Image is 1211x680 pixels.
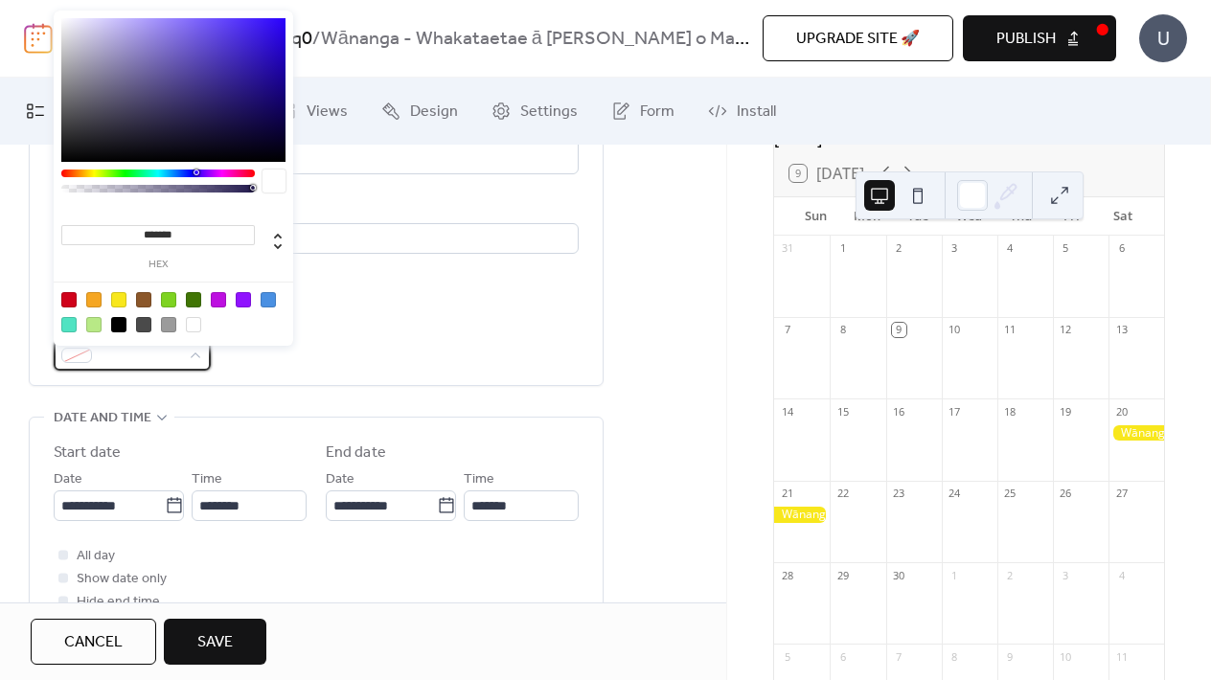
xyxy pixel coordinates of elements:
div: 26 [1059,487,1073,501]
div: 13 [1114,323,1129,337]
span: Save [197,631,233,654]
button: Upgrade site 🚀 [763,15,953,61]
span: Hide end time [77,591,160,614]
div: 1 [835,241,850,256]
div: 21 [780,487,794,501]
img: logo [24,23,53,54]
div: 24 [948,487,962,501]
div: 25 [1003,487,1017,501]
div: 4 [1114,568,1129,582]
button: Publish [963,15,1116,61]
div: 5 [1059,241,1073,256]
div: #F8E71C [111,292,126,307]
div: #B8E986 [86,317,102,332]
div: #4A90E2 [261,292,276,307]
span: Date [54,468,82,491]
div: 7 [892,649,906,664]
div: #417505 [186,292,201,307]
div: 19 [1059,404,1073,419]
div: 18 [1003,404,1017,419]
span: Views [307,101,348,124]
div: 8 [948,649,962,664]
div: 4 [1003,241,1017,256]
div: #9013FE [236,292,251,307]
div: 17 [948,404,962,419]
span: Settings [520,101,578,124]
div: 14 [780,404,794,419]
div: Sun [789,197,841,236]
b: / [312,21,321,57]
div: 8 [835,323,850,337]
div: Sat [1097,197,1149,236]
div: Start date [54,442,121,465]
div: 30 [892,568,906,582]
span: Install [737,101,776,124]
div: #D0021B [61,292,77,307]
div: 6 [835,649,850,664]
span: Form [640,101,674,124]
div: #9B9B9B [161,317,176,332]
a: Form [597,85,689,137]
a: Design [367,85,472,137]
div: #8B572A [136,292,151,307]
a: Install [694,85,790,137]
div: 7 [780,323,794,337]
div: #000000 [111,317,126,332]
div: 22 [835,487,850,501]
div: 16 [892,404,906,419]
span: Time [192,468,222,491]
div: #50E3C2 [61,317,77,332]
a: Settings [477,85,592,137]
span: Design [410,101,458,124]
div: #4A4A4A [136,317,151,332]
div: #BD10E0 [211,292,226,307]
div: 11 [1003,323,1017,337]
div: 3 [1059,568,1073,582]
div: 9 [1003,649,1017,664]
div: 20 [1114,404,1129,419]
button: Save [164,619,266,665]
div: #F5A623 [86,292,102,307]
div: 10 [1059,649,1073,664]
div: 9 [892,323,906,337]
span: Show date only [77,568,167,591]
div: 29 [835,568,850,582]
button: Cancel [31,619,156,665]
a: My Events [11,85,138,137]
div: 11 [1114,649,1129,664]
div: 2 [892,241,906,256]
div: Wānanga 1 [1108,425,1164,442]
div: 23 [892,487,906,501]
div: 31 [780,241,794,256]
a: Views [263,85,362,137]
div: 10 [948,323,962,337]
div: 1 [948,568,962,582]
span: Date and time [54,407,151,430]
label: hex [61,260,255,270]
div: 3 [948,241,962,256]
div: 28 [780,568,794,582]
div: 6 [1114,241,1129,256]
div: Wānanga 1 [774,507,830,523]
div: 2 [1003,568,1017,582]
span: Cancel [64,631,123,654]
div: #FFFFFF [186,317,201,332]
div: End date [326,442,386,465]
div: 15 [835,404,850,419]
span: Upgrade site 🚀 [796,28,920,51]
b: Wānanga - Whakataetae ā [PERSON_NAME] o Mataatua 2026 [321,21,835,57]
div: U [1139,14,1187,62]
div: 5 [780,649,794,664]
span: Time [464,468,494,491]
span: All day [77,545,115,568]
div: Mon [841,197,893,236]
div: Location [54,197,575,220]
div: 12 [1059,323,1073,337]
span: Date [326,468,354,491]
span: Publish [996,28,1056,51]
div: 27 [1114,487,1129,501]
div: #7ED321 [161,292,176,307]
